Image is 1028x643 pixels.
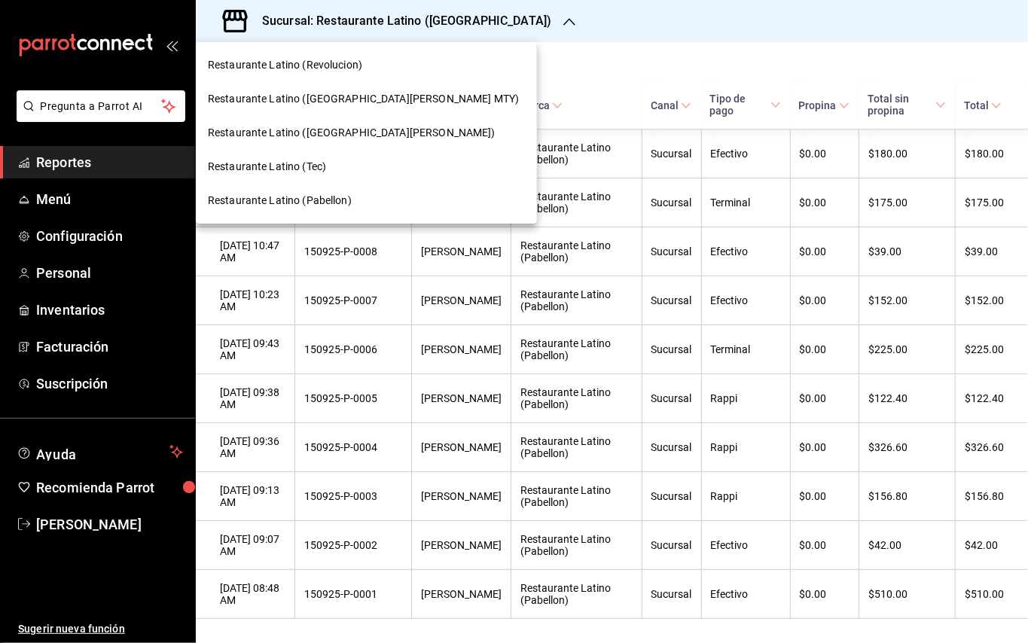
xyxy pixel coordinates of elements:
[208,159,326,175] span: Restaurante Latino (Tec)
[208,91,519,107] span: Restaurante Latino ([GEOGRAPHIC_DATA][PERSON_NAME] MTY)
[196,48,537,82] div: Restaurante Latino (Revolucion)
[196,82,537,116] div: Restaurante Latino ([GEOGRAPHIC_DATA][PERSON_NAME] MTY)
[208,125,496,141] span: Restaurante Latino ([GEOGRAPHIC_DATA][PERSON_NAME])
[196,150,537,184] div: Restaurante Latino (Tec)
[208,57,362,73] span: Restaurante Latino (Revolucion)
[208,193,352,209] span: Restaurante Latino (Pabellon)
[196,116,537,150] div: Restaurante Latino ([GEOGRAPHIC_DATA][PERSON_NAME])
[196,184,537,218] div: Restaurante Latino (Pabellon)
